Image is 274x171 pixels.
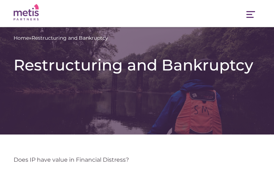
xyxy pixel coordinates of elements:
h1: Restructuring and Bankruptcy [14,56,260,74]
img: Metis Partners [14,4,39,21]
span: » [14,34,108,42]
a: Home [14,34,29,42]
span: Restructuring and Bankruptcy [32,34,108,42]
p: Does IP have value in Financial Distress? [14,156,260,163]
